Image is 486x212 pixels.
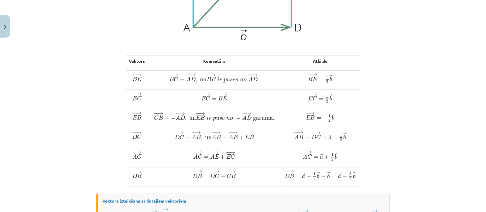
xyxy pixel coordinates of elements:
[132,92,137,96] span: −
[306,174,311,179] span: −
[129,58,145,64] b: Vektors
[136,73,142,76] span: →
[201,96,206,100] span: E
[186,73,190,76] span: −
[195,131,201,134] span: →
[349,173,351,176] span: 3
[157,112,163,115] span: →
[180,135,184,140] span: C
[343,135,346,140] span: b
[253,117,273,121] span: garuma
[328,119,330,122] span: 2
[321,174,326,179] span: −
[136,112,142,115] span: →
[317,117,321,119] span: =
[329,135,332,139] span: →
[299,135,303,139] span: B
[194,170,195,173] span: −
[223,96,227,100] span: E
[285,174,289,178] span: D
[205,136,212,140] span: un
[132,170,136,173] span: −
[327,172,330,176] span: →
[284,170,289,173] span: −
[200,79,207,82] span: un
[303,154,307,159] span: A
[207,116,209,120] span: i
[297,131,303,134] span: →
[313,58,327,64] b: Atbilde
[310,73,310,76] span: −
[154,116,159,120] span: C
[136,131,142,134] span: →
[206,96,210,101] span: C
[193,154,198,159] span: A
[313,77,317,81] span: E
[226,154,231,159] span: E
[289,174,294,178] span: B
[169,77,174,81] span: B
[306,115,310,119] span: E
[132,131,136,134] span: −
[324,155,329,159] span: +
[174,131,179,134] span: −
[245,135,249,139] span: E
[186,137,190,139] span: =
[353,174,355,178] span: b
[169,73,173,77] span: −
[199,112,205,115] span: →
[170,73,171,77] span: −
[211,77,216,81] span: E
[215,174,219,178] span: C
[326,76,328,79] span: 1
[230,170,236,173] span: →
[332,176,336,178] span: =
[221,174,225,179] span: +
[307,112,308,115] span: −
[201,137,202,140] span: ,
[171,116,176,120] span: −
[317,172,320,176] span: →
[163,208,169,211] span: →
[213,131,214,134] span: −
[135,150,142,154] span: →
[222,117,225,120] span: e
[311,135,316,139] span: D
[153,112,158,115] span: −
[305,112,310,115] span: −
[302,150,307,154] span: −
[180,116,185,120] span: D
[231,174,236,178] span: B
[212,98,217,100] span: =
[191,77,196,81] span: D
[132,135,137,139] span: D
[215,131,221,134] span: →
[328,136,331,140] span: a
[197,174,202,178] span: B
[186,77,191,81] span: A
[353,172,356,176] span: →
[307,154,312,159] span: C
[229,151,235,154] span: →
[332,115,334,120] span: b
[226,117,230,120] span: n
[220,155,225,159] span: +
[4,25,6,29] img: icon-close-lesson-0947bae3869378f0d4975bcd49f059093ad1ed9edebbc8119c70593378902aed.svg
[233,135,238,139] span: E
[218,96,223,100] span: B
[320,154,323,158] span: →
[342,174,347,179] span: −
[302,175,305,178] span: a
[211,150,212,154] span: −
[137,135,142,139] span: C
[329,94,332,99] span: →
[132,96,137,100] span: E
[190,73,196,76] span: →
[302,173,305,178] span: →
[319,98,323,100] span: =
[196,150,202,154] span: →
